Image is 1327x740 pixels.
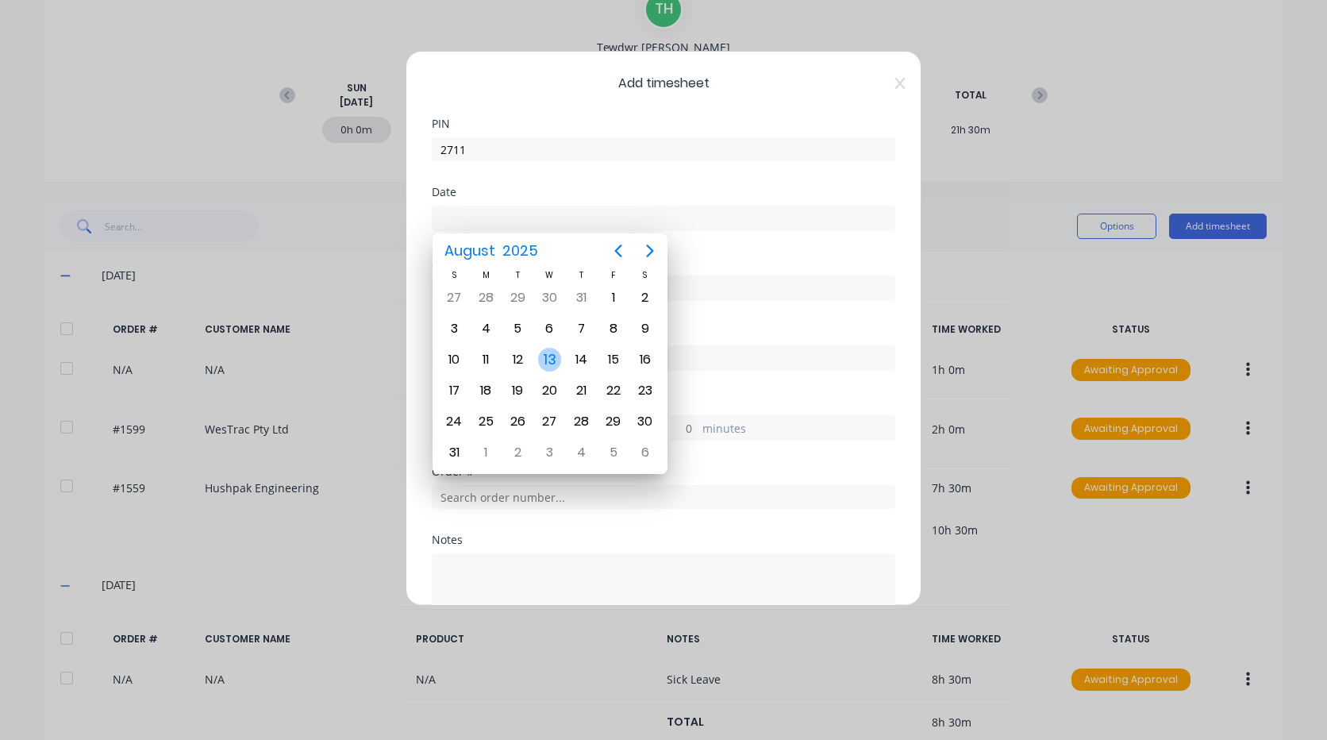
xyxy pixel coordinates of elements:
div: W [533,268,565,282]
div: Thursday, September 4, 2025 [570,441,594,464]
div: Friday, August 29, 2025 [602,410,625,434]
div: PIN [432,118,895,129]
div: Monday, August 25, 2025 [474,410,498,434]
div: Date [432,187,895,198]
div: Today, Wednesday, August 13, 2025 [538,348,562,372]
div: T [566,268,598,282]
span: Add timesheet [432,74,895,93]
div: Wednesday, August 27, 2025 [537,410,561,434]
div: M [470,268,502,282]
div: Friday, September 5, 2025 [602,441,625,464]
div: Friday, August 15, 2025 [602,348,625,372]
div: Hours worked [432,396,895,407]
input: 0 [671,416,698,440]
div: Friday, August 1, 2025 [602,286,625,310]
button: Next page [634,235,666,267]
div: Monday, August 11, 2025 [474,348,498,372]
div: Saturday, August 2, 2025 [633,286,657,310]
div: Tuesday, August 19, 2025 [506,379,529,403]
input: Search order number... [432,485,895,509]
div: Thursday, July 31, 2025 [570,286,594,310]
button: Previous page [602,235,634,267]
div: Wednesday, August 20, 2025 [537,379,561,403]
button: August2025 [434,237,548,265]
div: Monday, September 1, 2025 [474,441,498,464]
div: Sunday, August 31, 2025 [442,441,466,464]
div: Tuesday, August 5, 2025 [506,317,529,341]
span: August [440,237,498,265]
div: Sunday, August 17, 2025 [442,379,466,403]
span: 2025 [498,237,541,265]
div: Finish time [432,326,895,337]
input: Enter PIN [432,137,895,161]
div: T [502,268,533,282]
div: Notes [432,534,895,545]
div: Friday, August 22, 2025 [602,379,625,403]
label: minutes [702,420,894,440]
div: S [629,268,661,282]
div: Sunday, August 10, 2025 [442,348,466,372]
div: Saturday, August 23, 2025 [633,379,657,403]
div: Tuesday, August 12, 2025 [506,348,529,372]
div: Order # [432,466,895,477]
div: Monday, July 28, 2025 [474,286,498,310]
div: Thursday, August 21, 2025 [570,379,594,403]
div: Monday, August 18, 2025 [474,379,498,403]
div: Thursday, August 14, 2025 [570,348,594,372]
div: Thursday, August 28, 2025 [570,410,594,434]
div: Tuesday, September 2, 2025 [506,441,529,464]
div: Saturday, August 30, 2025 [633,410,657,434]
div: Sunday, August 24, 2025 [442,410,466,434]
div: Monday, August 4, 2025 [474,317,498,341]
div: S [438,268,470,282]
div: Saturday, August 16, 2025 [633,348,657,372]
div: Wednesday, September 3, 2025 [537,441,561,464]
div: Friday, August 8, 2025 [602,317,625,341]
div: Sunday, July 27, 2025 [442,286,466,310]
div: Start time [432,256,895,268]
div: Sunday, August 3, 2025 [442,317,466,341]
div: Thursday, August 7, 2025 [570,317,594,341]
div: Saturday, September 6, 2025 [633,441,657,464]
div: Wednesday, August 6, 2025 [537,317,561,341]
div: F [598,268,629,282]
div: Saturday, August 9, 2025 [633,317,657,341]
div: Tuesday, July 29, 2025 [506,286,529,310]
div: Tuesday, August 26, 2025 [506,410,529,434]
div: Wednesday, July 30, 2025 [537,286,561,310]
